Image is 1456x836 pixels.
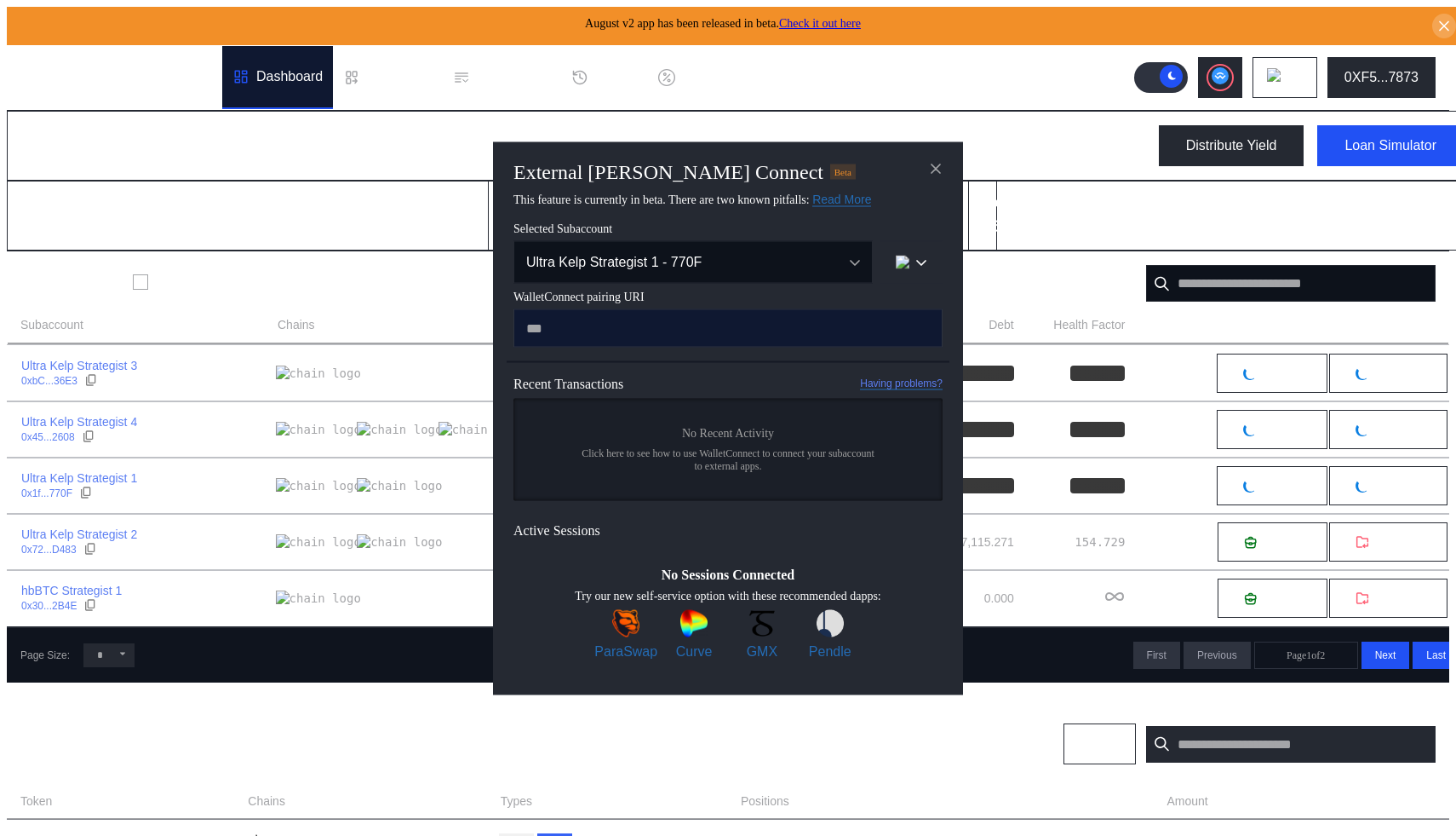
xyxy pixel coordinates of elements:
img: pending [1243,366,1257,380]
img: chain logo [896,255,909,268]
span: Pendle [809,643,851,659]
div: 0x30...2B4E [21,600,77,612]
h2: External [PERSON_NAME] Connect [513,160,823,183]
span: Deposit [1264,592,1300,605]
td: 0.000 [926,570,1015,626]
span: August v2 app has been released in beta. [585,17,861,30]
img: chain logo [276,534,361,550]
span: Positions [741,793,789,810]
a: GMXGMX [731,609,794,659]
img: pending [1243,423,1257,436]
img: pending [1243,479,1257,493]
button: Open menu [513,240,873,283]
span: Deposit [1264,367,1300,380]
div: Ultra Kelp Strategist 1 [21,470,137,486]
div: Ultra Kelp Strategist 2 [21,527,137,542]
div: Ultra Kelp Strategist 4 [21,414,137,430]
span: Debt [989,316,1014,334]
span: ParaSwap [594,643,657,659]
a: Check it out here [779,17,861,30]
span: Chains [248,793,285,810]
a: No Recent ActivityClick here to see how to use WalletConnect to connect your subaccount to extern... [513,398,943,500]
img: Curve [680,609,708,637]
span: No Recent Activity [682,426,774,440]
a: Read More [812,192,871,206]
span: Last [1426,649,1446,661]
div: Positions [20,735,89,754]
td: 154.729 [1015,514,1126,570]
span: Withdraw [1376,480,1421,493]
span: Withdraw [1376,536,1421,549]
img: chain logo [276,591,361,606]
div: 0x45...2608 [21,431,75,443]
span: Health Factor [1053,316,1125,334]
span: GMX [747,643,777,659]
div: 0xbC...36E3 [21,375,77,387]
span: USD Value [1378,793,1436,810]
div: My Dashboard [21,130,178,162]
div: 0x72...D483 [21,544,77,556]
button: chain logo [880,240,943,283]
span: Deposit [1264,536,1300,549]
div: Beta [830,164,856,179]
a: Having problems? [860,378,943,390]
div: USD [1133,216,1169,236]
h2: Total Equity [983,195,1059,210]
div: Ultra Kelp Strategist 3 [21,358,137,373]
span: No Sessions Connected [662,567,794,582]
label: Show Closed Accounts [155,274,281,290]
img: chain logo [1267,68,1286,87]
span: Try our new self-service option with these recommended dapps: [575,589,881,602]
img: pending [1356,423,1369,436]
img: chain logo [357,422,442,437]
span: Next [1375,649,1396,661]
div: USD [172,216,208,236]
span: Deposit [1264,424,1300,436]
span: Curve [676,643,713,659]
span: Withdraw [1376,424,1421,436]
img: chain logo [357,534,442,550]
span: Page 1 of 2 [1287,649,1325,662]
div: Page Size: [20,649,70,661]
span: Withdraw [1376,367,1421,380]
span: Previous [1197,649,1237,661]
div: 46,031,906.131 [983,216,1126,236]
img: pending [1356,479,1369,493]
div: History [595,70,638,85]
div: Ultra Kelp Strategist 1 - 770F [526,254,823,269]
span: Recent Transactions [513,376,623,391]
div: 0XF5...7873 [1344,70,1419,85]
td: 157,115.271 [926,514,1015,570]
span: WalletConnect pairing URI [513,290,943,303]
img: Pendle [817,609,844,637]
div: Loan Simulator [1344,138,1436,153]
span: Active Sessions [513,522,600,538]
div: 0x1f...770F [21,487,72,499]
img: pending [1356,366,1369,380]
img: chain logo [276,422,361,437]
span: Chain [1078,738,1104,750]
span: Token [20,793,52,810]
div: Distribute Yield [1186,138,1277,153]
span: Click here to see how to use WalletConnect to connect your subaccount to external apps. [582,447,874,472]
img: chain logo [439,422,524,437]
span: Selected Subaccount [513,222,943,235]
img: chain logo [276,366,361,381]
span: Types [501,793,532,810]
img: GMX [748,609,776,637]
span: Chains [278,316,315,334]
span: Withdraw [1376,592,1421,605]
span: Amount [1167,793,1207,810]
img: chain logo [357,478,442,493]
img: chain logo [276,478,361,493]
button: close modal [922,155,949,182]
span: First [1147,649,1167,661]
div: 46,034,583.826 [21,216,165,236]
div: Discount Factors [682,70,784,85]
a: ParaSwapParaSwap [594,609,657,659]
img: ParaSwap [612,609,639,637]
h2: Total Balance [21,195,109,210]
span: Subaccount [20,316,83,334]
a: PendlePendle [799,609,862,659]
div: hbBTC Strategist 1 [21,583,122,598]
